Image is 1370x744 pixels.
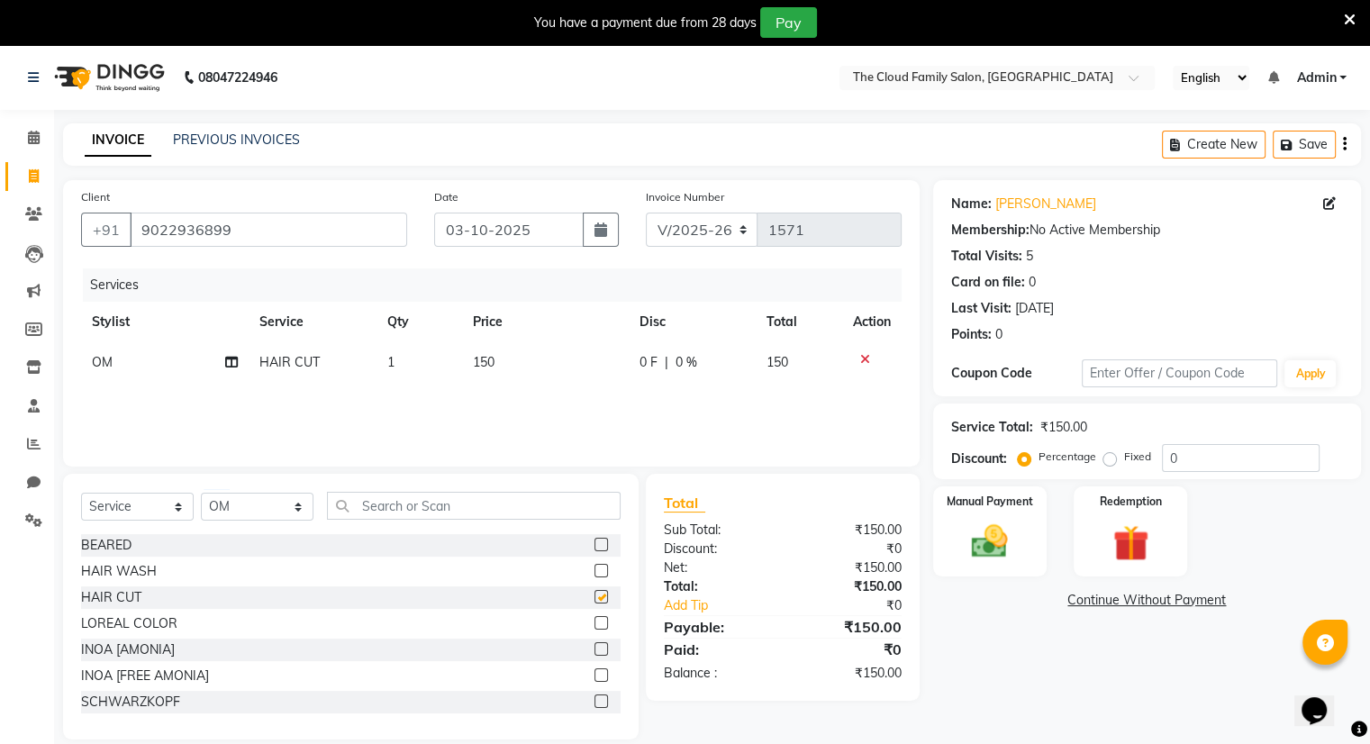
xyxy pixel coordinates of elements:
div: Discount: [951,449,1007,468]
div: Membership: [951,221,1030,240]
span: HAIR CUT [259,354,320,370]
button: Apply [1284,360,1336,387]
div: [DATE] [1015,299,1054,318]
input: Search or Scan [327,492,621,520]
label: Redemption [1100,494,1162,510]
div: LOREAL COLOR [81,614,177,633]
img: logo [46,52,169,103]
div: ₹150.00 [783,577,915,596]
div: Total Visits: [951,247,1022,266]
div: Discount: [650,540,783,558]
a: Add Tip [650,596,804,615]
label: Manual Payment [947,494,1033,510]
div: Name: [951,195,992,213]
div: ₹150.00 [783,616,915,638]
label: Fixed [1124,449,1151,465]
div: Net: [650,558,783,577]
span: 150 [473,354,494,370]
th: Disc [629,302,756,342]
b: 08047224946 [198,52,277,103]
button: Create New [1162,131,1266,159]
div: INOA [FREE AMONIA] [81,667,209,685]
div: INOA [AMONIA] [81,640,175,659]
div: ₹0 [783,639,915,660]
th: Price [462,302,629,342]
input: Search by Name/Mobile/Email/Code [130,213,407,247]
th: Total [756,302,842,342]
iframe: chat widget [1294,672,1352,726]
span: 0 F [640,353,658,372]
div: Service Total: [951,418,1033,437]
div: You have a payment due from 28 days [534,14,757,32]
div: 0 [995,325,1003,344]
div: No Active Membership [951,221,1343,240]
div: Total: [650,577,783,596]
div: Last Visit: [951,299,1012,318]
div: 0 [1029,273,1036,292]
th: Stylist [81,302,249,342]
label: Percentage [1039,449,1096,465]
div: ₹150.00 [783,664,915,683]
div: SCHWARZKOPF [81,693,180,712]
img: _cash.svg [960,521,1019,562]
span: | [665,353,668,372]
span: Total [664,494,705,513]
a: PREVIOUS INVOICES [173,132,300,148]
button: Save [1273,131,1336,159]
div: Paid: [650,639,783,660]
div: ₹0 [783,540,915,558]
div: ₹150.00 [783,558,915,577]
span: 0 % [676,353,697,372]
button: +91 [81,213,132,247]
div: HAIR CUT [81,588,141,607]
button: Pay [760,7,817,38]
th: Action [842,302,902,342]
span: Admin [1296,68,1336,87]
a: [PERSON_NAME] [995,195,1096,213]
label: Invoice Number [646,189,724,205]
label: Date [434,189,458,205]
a: Continue Without Payment [937,591,1357,610]
div: Sub Total: [650,521,783,540]
div: Coupon Code [951,364,1082,383]
div: ₹150.00 [1040,418,1087,437]
div: ₹150.00 [783,521,915,540]
label: Client [81,189,110,205]
div: Services [83,268,915,302]
span: 150 [767,354,788,370]
div: ₹0 [804,596,914,615]
span: OM [92,354,113,370]
div: Points: [951,325,992,344]
span: 1 [387,354,395,370]
div: HAIR WASH [81,562,157,581]
div: Balance : [650,664,783,683]
div: 5 [1026,247,1033,266]
div: BEARED [81,536,132,555]
div: Payable: [650,616,783,638]
div: Card on file: [951,273,1025,292]
th: Service [249,302,377,342]
img: _gift.svg [1102,521,1160,566]
th: Qty [377,302,462,342]
input: Enter Offer / Coupon Code [1082,359,1278,387]
a: INVOICE [85,124,151,157]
